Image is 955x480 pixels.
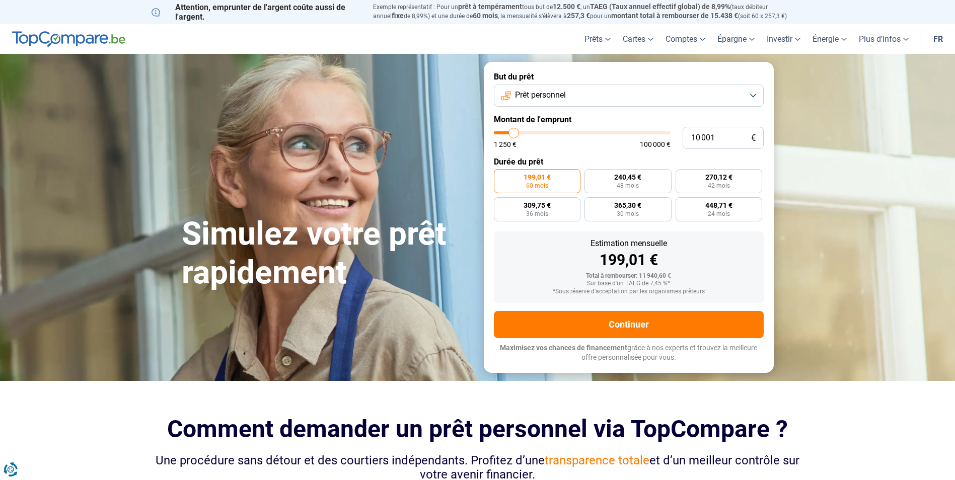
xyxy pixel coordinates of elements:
p: Attention, emprunter de l'argent coûte aussi de l'argent. [152,3,361,22]
a: Cartes [617,24,659,54]
a: Épargne [711,24,761,54]
div: 199,01 € [502,253,756,268]
a: Prêts [578,24,617,54]
span: montant total à rembourser de 15.438 € [611,12,738,20]
span: Prêt personnel [515,90,566,101]
a: Plus d'infos [853,24,915,54]
span: 1 250 € [494,141,517,148]
span: 309,75 € [524,202,551,209]
span: 24 mois [708,211,730,217]
div: *Sous réserve d'acceptation par les organismes prêteurs [502,288,756,295]
span: 42 mois [708,183,730,189]
label: But du prêt [494,72,764,82]
label: Durée du prêt [494,157,764,167]
span: Maximisez vos chances de financement [500,344,627,352]
a: fr [927,24,949,54]
span: 448,71 € [705,202,732,209]
span: 12.500 € [553,3,580,11]
span: TAEG (Taux annuel effectif global) de 8,99% [590,3,730,11]
h1: Simulez votre prêt rapidement [182,215,472,292]
a: Comptes [659,24,711,54]
span: 270,12 € [705,174,732,181]
label: Montant de l'emprunt [494,115,764,124]
img: TopCompare [12,31,125,47]
button: Prêt personnel [494,85,764,107]
span: € [751,134,756,142]
span: fixe [392,12,404,20]
span: 100 000 € [640,141,671,148]
div: Total à rembourser: 11 940,60 € [502,273,756,280]
span: prêt à tempérament [458,3,522,11]
p: grâce à nos experts et trouvez la meilleure offre personnalisée pour vous. [494,343,764,363]
span: 199,01 € [524,174,551,181]
div: Estimation mensuelle [502,239,756,248]
span: 60 mois [473,12,498,20]
a: Investir [761,24,806,54]
span: 60 mois [526,183,548,189]
a: Énergie [806,24,853,54]
span: 365,30 € [614,202,641,209]
span: 257,3 € [567,12,590,20]
div: Sur base d'un TAEG de 7,45 %* [502,280,756,287]
span: 36 mois [526,211,548,217]
span: 30 mois [617,211,639,217]
h2: Comment demander un prêt personnel via TopCompare ? [152,415,804,443]
p: Exemple représentatif : Pour un tous but de , un (taux débiteur annuel de 8,99%) et une durée de ... [373,3,804,21]
span: 48 mois [617,183,639,189]
span: transparence totale [545,453,649,467]
span: 240,45 € [614,174,641,181]
button: Continuer [494,311,764,338]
